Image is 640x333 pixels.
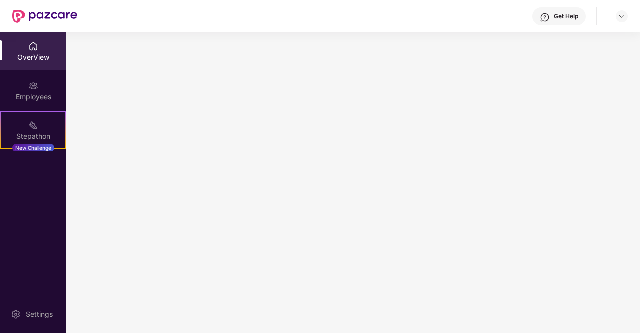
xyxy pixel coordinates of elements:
[618,12,626,20] img: svg+xml;base64,PHN2ZyBpZD0iRHJvcGRvd24tMzJ4MzIiIHhtbG5zPSJodHRwOi8vd3d3LnczLm9yZy8yMDAwL3N2ZyIgd2...
[28,81,38,91] img: svg+xml;base64,PHN2ZyBpZD0iRW1wbG95ZWVzIiB4bWxucz0iaHR0cDovL3d3dy53My5vcmcvMjAwMC9zdmciIHdpZHRoPS...
[11,309,21,319] img: svg+xml;base64,PHN2ZyBpZD0iU2V0dGluZy0yMHgyMCIgeG1sbnM9Imh0dHA6Ly93d3cudzMub3JnLzIwMDAvc3ZnIiB3aW...
[28,120,38,130] img: svg+xml;base64,PHN2ZyB4bWxucz0iaHR0cDovL3d3dy53My5vcmcvMjAwMC9zdmciIHdpZHRoPSIyMSIgaGVpZ2h0PSIyMC...
[1,131,65,141] div: Stepathon
[28,41,38,51] img: svg+xml;base64,PHN2ZyBpZD0iSG9tZSIgeG1sbnM9Imh0dHA6Ly93d3cudzMub3JnLzIwMDAvc3ZnIiB3aWR0aD0iMjAiIG...
[540,12,550,22] img: svg+xml;base64,PHN2ZyBpZD0iSGVscC0zMngzMiIgeG1sbnM9Imh0dHA6Ly93d3cudzMub3JnLzIwMDAvc3ZnIiB3aWR0aD...
[12,10,77,23] img: New Pazcare Logo
[554,12,578,20] div: Get Help
[23,309,56,319] div: Settings
[12,144,54,152] div: New Challenge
